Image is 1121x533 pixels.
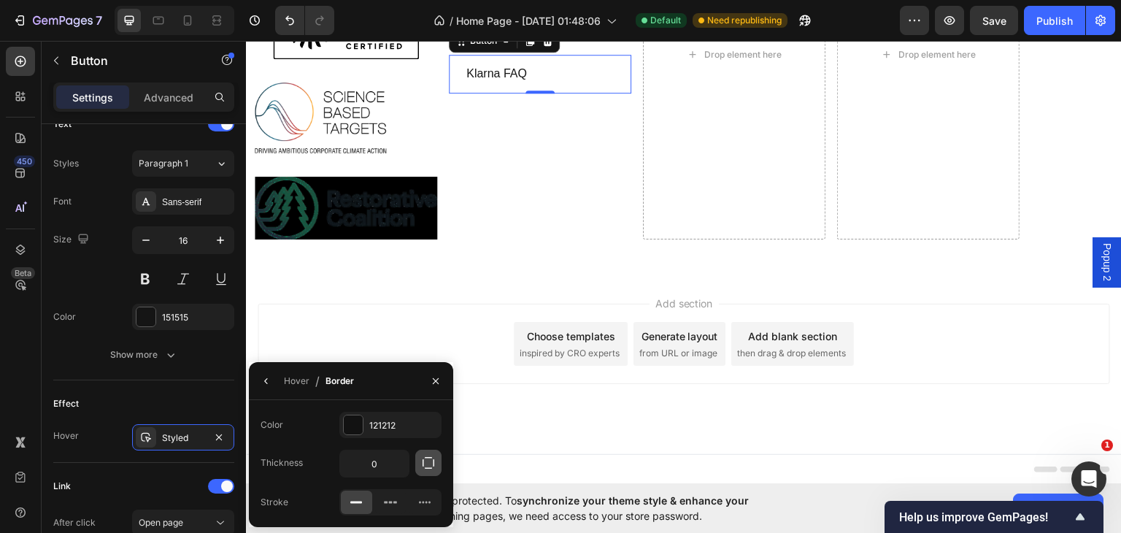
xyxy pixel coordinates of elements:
[14,156,35,167] div: 450
[502,288,591,303] div: Add blank section
[132,150,234,177] button: Paragraph 1
[53,516,96,529] div: After click
[139,517,183,528] span: Open page
[274,306,374,319] span: inspired by CRO experts
[1101,440,1113,451] span: 1
[162,311,231,324] div: 151515
[53,157,79,170] div: Styles
[144,90,193,105] p: Advanced
[393,306,471,319] span: from URL or image
[899,508,1089,526] button: Show survey - Help us improve GemPages!
[450,13,453,28] span: /
[71,52,195,69] p: Button
[404,255,473,270] span: Add section
[261,496,288,509] div: Stroke
[96,12,102,29] p: 7
[982,15,1006,27] span: Save
[9,136,191,199] img: restorative coalition
[650,14,681,27] span: Default
[11,267,35,279] div: Beta
[53,230,92,250] div: Size
[325,375,354,388] div: Border
[220,23,281,44] p: klarna FAQ
[396,288,472,303] div: Generate layout
[162,196,231,209] div: Sans-serif
[1071,461,1106,496] iframe: Intercom live chat
[53,342,234,368] button: Show more
[53,397,79,410] div: Effect
[203,14,298,53] button: <p>klarna FAQ</p>
[707,14,782,27] span: Need republishing
[652,8,730,20] div: Drop element here
[72,90,113,105] p: Settings
[1013,494,1103,523] button: Allow access
[261,456,303,469] div: Thickness
[456,13,601,28] span: Home Page - [DATE] 01:48:06
[315,372,320,390] span: /
[162,432,204,445] div: Styled
[899,510,1071,524] span: Help us improve GemPages!
[339,493,806,524] span: Your page is password protected. To when designing pages, we need access to your store password.
[9,42,140,112] img: gempages_556547549306028812-91fac3b3-1ed1-4182-b955-fbc3e98dd901.webp
[53,195,72,208] div: Font
[6,6,109,35] button: 7
[261,418,283,432] div: Color
[491,306,600,319] span: then drag & drop elements
[53,429,79,442] div: Hover
[53,310,76,323] div: Color
[458,8,536,20] div: Drop element here
[110,348,178,362] div: Show more
[284,375,309,388] div: Hover
[275,6,334,35] div: Undo/Redo
[1024,6,1085,35] button: Publish
[246,41,1121,483] iframe: Design area
[339,494,749,522] span: synchronize your theme style & enhance your experience
[1036,13,1073,28] div: Publish
[53,480,71,493] div: Link
[220,23,281,44] div: Rich Text Editor. Editing area: main
[970,6,1018,35] button: Save
[281,288,369,303] div: Choose templates
[854,202,868,240] span: Popup 2
[340,450,409,477] input: Auto
[369,419,438,432] div: 121212
[53,118,72,131] div: Text
[139,157,188,170] span: Paragraph 1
